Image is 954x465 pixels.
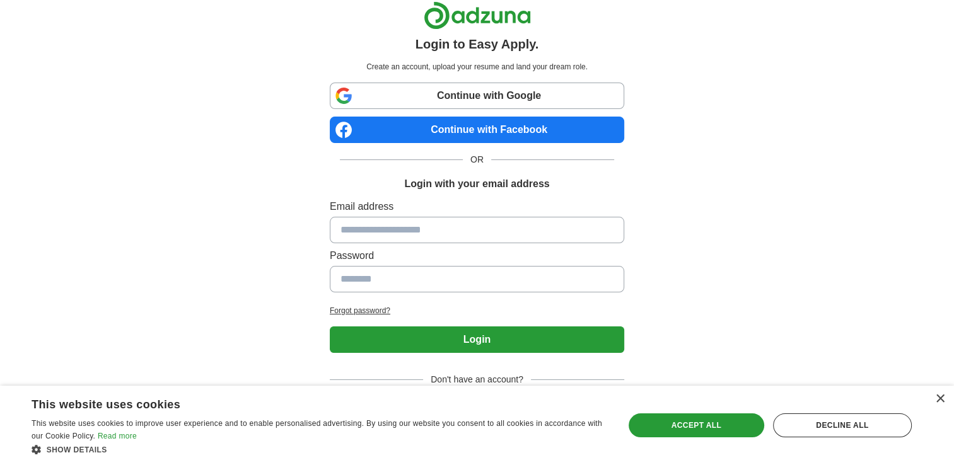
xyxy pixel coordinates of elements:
a: Continue with Google [330,83,624,109]
div: Close [935,394,945,404]
a: Read more, opens a new window [98,432,137,440]
h1: Login with your email address [404,176,549,192]
a: Continue with Facebook [330,117,624,143]
label: Password [330,248,624,263]
span: This website uses cookies to improve user experience and to enable personalised advertising. By u... [32,419,602,440]
img: Adzuna logo [424,1,531,30]
span: Don't have an account? [423,373,531,386]
div: This website uses cookies [32,393,575,412]
span: Show details [47,445,107,454]
p: Create an account, upload your resume and land your dream role. [332,61,622,72]
a: Forgot password? [330,305,624,316]
div: Show details [32,443,607,456]
button: Login [330,326,624,353]
div: Decline all [773,413,912,437]
span: OR [463,153,491,166]
div: Accept all [629,413,764,437]
h1: Login to Easy Apply. [416,35,539,54]
label: Email address [330,199,624,214]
